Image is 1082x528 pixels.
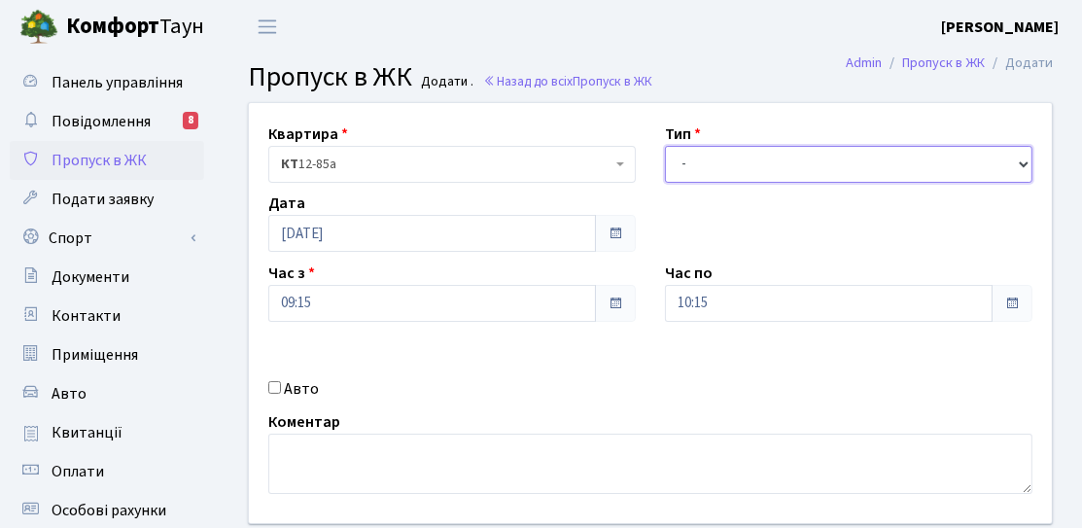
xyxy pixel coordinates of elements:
[243,11,292,43] button: Переключити навігацію
[52,305,121,327] span: Контакти
[902,53,985,73] a: Пропуск в ЖК
[10,374,204,413] a: Авто
[985,53,1053,74] li: Додати
[846,53,882,73] a: Admin
[817,43,1082,84] nav: breadcrumb
[284,377,319,401] label: Авто
[10,258,204,297] a: Документи
[52,422,122,443] span: Квитанції
[268,146,636,183] span: <b>КТ</b>&nbsp;&nbsp;&nbsp;&nbsp;12-85а
[52,383,87,405] span: Авто
[281,155,298,174] b: КТ
[10,141,204,180] a: Пропуск в ЖК
[10,63,204,102] a: Панель управління
[665,123,701,146] label: Тип
[483,72,652,90] a: Назад до всіхПропуск в ЖК
[268,192,305,215] label: Дата
[52,344,138,366] span: Приміщення
[183,112,198,129] div: 8
[10,452,204,491] a: Оплати
[52,500,166,521] span: Особові рахунки
[268,123,348,146] label: Квартира
[665,262,713,285] label: Час по
[268,262,315,285] label: Час з
[10,413,204,452] a: Квитанції
[10,180,204,219] a: Подати заявку
[418,74,474,90] small: Додати .
[281,155,611,174] span: <b>КТ</b>&nbsp;&nbsp;&nbsp;&nbsp;12-85а
[10,335,204,374] a: Приміщення
[66,11,159,42] b: Комфорт
[52,150,147,171] span: Пропуск в ЖК
[10,102,204,141] a: Повідомлення8
[19,8,58,47] img: logo.png
[66,11,204,44] span: Таун
[52,461,104,482] span: Оплати
[573,72,652,90] span: Пропуск в ЖК
[52,266,129,288] span: Документи
[10,297,204,335] a: Контакти
[52,72,183,93] span: Панель управління
[941,16,1059,39] a: [PERSON_NAME]
[268,410,340,434] label: Коментар
[52,111,151,132] span: Повідомлення
[248,57,412,96] span: Пропуск в ЖК
[941,17,1059,38] b: [PERSON_NAME]
[10,219,204,258] a: Спорт
[52,189,154,210] span: Подати заявку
